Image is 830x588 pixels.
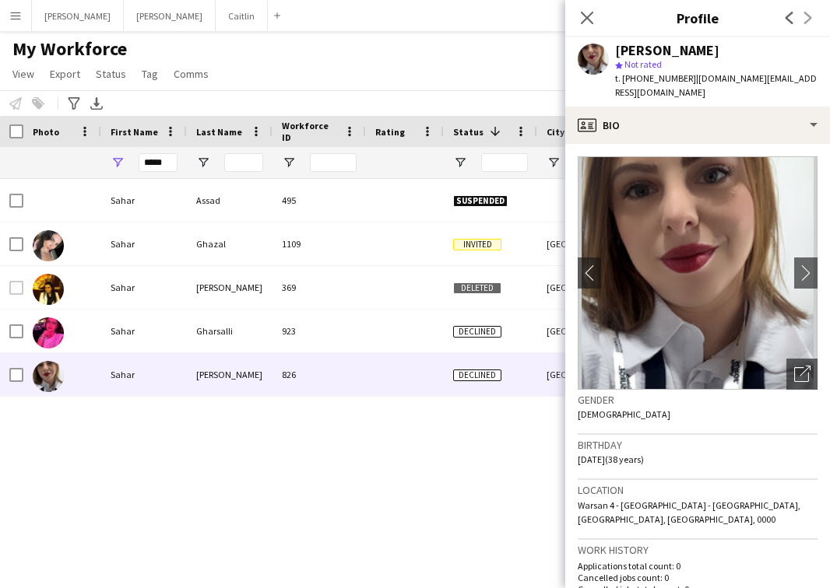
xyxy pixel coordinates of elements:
[6,64,40,84] a: View
[9,281,23,295] input: Row Selection is disabled for this row (unchecked)
[578,499,800,525] span: Warsan 4 - [GEOGRAPHIC_DATA] - [GEOGRAPHIC_DATA], [GEOGRAPHIC_DATA], [GEOGRAPHIC_DATA], 0000
[615,44,719,58] div: [PERSON_NAME]
[786,359,818,390] div: Open photos pop-in
[310,153,357,172] input: Workforce ID Filter Input
[578,483,818,497] h3: Location
[453,126,484,138] span: Status
[578,393,818,407] h3: Gender
[216,1,268,31] button: Caitlin
[33,126,59,138] span: Photo
[187,310,273,352] div: Gharsalli
[101,222,187,265] div: Sahar
[578,543,818,557] h3: Work history
[453,239,501,250] span: Invited
[578,453,644,465] span: [DATE] (38 years)
[282,120,338,143] span: Workforce ID
[33,361,64,392] img: Sahar Sahar ahmed
[187,179,273,222] div: Assad
[167,64,215,84] a: Comms
[273,179,366,222] div: 495
[537,310,631,352] div: [GEOGRAPHIC_DATA]
[481,153,528,172] input: Status Filter Input
[224,153,263,172] input: Last Name Filter Input
[547,156,561,170] button: Open Filter Menu
[537,222,631,265] div: [GEOGRAPHIC_DATA]
[453,369,501,381] span: Declined
[547,126,564,138] span: City
[615,72,817,98] span: | [DOMAIN_NAME][EMAIL_ADDRESS][DOMAIN_NAME]
[578,560,818,572] p: Applications total count: 0
[124,1,216,31] button: [PERSON_NAME]
[273,310,366,352] div: 923
[65,94,83,113] app-action-btn: Advanced filters
[453,282,501,294] span: Deleted
[273,353,366,396] div: 826
[90,64,132,84] a: Status
[273,222,366,265] div: 1109
[12,67,34,81] span: View
[187,353,273,396] div: [PERSON_NAME]
[101,353,187,396] div: Sahar
[615,72,696,84] span: t. [PHONE_NUMBER]
[111,126,158,138] span: First Name
[578,438,818,452] h3: Birthday
[578,572,818,583] p: Cancelled jobs count: 0
[32,1,124,31] button: [PERSON_NAME]
[196,156,210,170] button: Open Filter Menu
[50,67,80,81] span: Export
[565,107,830,144] div: Bio
[33,230,64,261] img: Sahar Ghazal
[196,126,242,138] span: Last Name
[111,156,125,170] button: Open Filter Menu
[375,126,405,138] span: Rating
[578,156,818,390] img: Crew avatar or photo
[187,222,273,265] div: Ghazal
[537,353,631,396] div: [GEOGRAPHIC_DATA]
[187,266,273,309] div: [PERSON_NAME]
[453,326,501,338] span: Declined
[174,67,209,81] span: Comms
[101,266,187,309] div: Sahar
[624,58,662,70] span: Not rated
[135,64,164,84] a: Tag
[282,156,296,170] button: Open Filter Menu
[273,266,366,309] div: 369
[453,156,467,170] button: Open Filter Menu
[139,153,178,172] input: First Name Filter Input
[33,317,64,348] img: Sahar Gharsalli
[453,195,508,207] span: Suspended
[12,37,127,61] span: My Workforce
[142,67,158,81] span: Tag
[537,266,631,309] div: [GEOGRAPHIC_DATA]
[101,310,187,352] div: Sahar
[565,8,830,28] h3: Profile
[44,64,86,84] a: Export
[87,94,106,113] app-action-btn: Export XLSX
[96,67,126,81] span: Status
[33,274,64,305] img: Sahar Elkhatib
[101,179,187,222] div: Sahar
[578,408,670,420] span: [DEMOGRAPHIC_DATA]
